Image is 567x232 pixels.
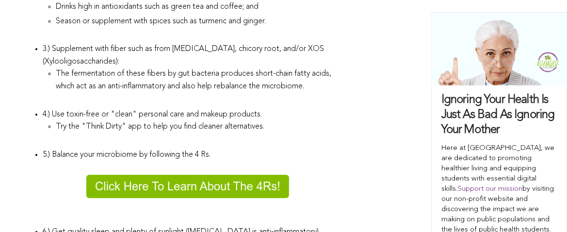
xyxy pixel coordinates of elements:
[86,175,289,198] img: Click Here To Learn About The 4Rs!
[56,121,345,135] li: Try the "Think Dirty" app to help you find cleaner alternatives.
[43,43,345,108] li: 3.) Supplement with fiber such as from [MEDICAL_DATA], chicory root, and/or XOS (Xylooligosacchar...
[56,16,345,30] li: Season or supplement with spices such as turmeric and ginger.
[43,109,345,149] li: 4.) Use toxin-free or "clean" personal care and makeup products.
[56,1,345,16] li: Drinks high in antioxidants such as green tea and coffee; and
[518,185,567,232] iframe: Chat Widget
[56,68,345,95] li: The fermentation of these fibers by gut bacteria produces short-chain fatty acids, which act as a...
[43,149,345,164] li: 5.) Balance your microbiome by following the 4 Rs.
